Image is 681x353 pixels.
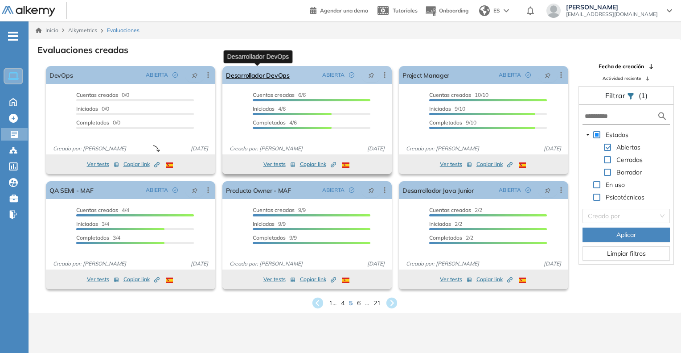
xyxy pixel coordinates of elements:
button: pushpin [185,68,205,82]
span: pushpin [192,71,198,79]
span: Limpiar filtros [607,249,646,258]
button: Ver tests [263,159,295,170]
span: pushpin [368,187,374,194]
button: Copiar link [300,159,336,170]
span: 6/6 [253,91,306,98]
span: Iniciadas [253,105,275,112]
button: Ver tests [87,274,119,285]
span: 4/6 [253,105,286,112]
span: 6 [357,299,361,308]
span: Completados [253,234,286,241]
button: Ver tests [440,159,472,170]
img: ESP [519,162,526,168]
span: 2/2 [429,207,482,213]
span: Iniciadas [253,220,275,227]
span: Completados [253,119,286,126]
span: Actividad reciente [603,75,641,82]
span: Copiar link [123,275,160,283]
span: Copiar link [300,160,336,168]
span: 1 ... [329,299,336,308]
img: world [479,5,490,16]
button: Onboarding [425,1,468,21]
img: ESP [166,278,173,283]
span: 2/2 [429,234,473,241]
span: 3/4 [76,234,120,241]
button: Copiar link [476,274,513,285]
span: Agendar una demo [320,7,368,14]
img: ESP [342,162,349,168]
a: Desarrollador Java Junior [402,181,473,199]
span: Cuentas creadas [429,91,471,98]
span: Cuentas creadas [253,207,295,213]
button: Limpiar filtros [583,246,670,261]
span: check-circle [349,72,354,78]
span: Estados [606,131,628,139]
span: Copiar link [476,275,513,283]
span: pushpin [545,71,551,79]
span: [DATE] [187,145,212,153]
span: Completados [76,119,109,126]
button: Copiar link [123,274,160,285]
span: caret-down [586,133,590,137]
span: Borrador [615,167,644,178]
img: ESP [519,278,526,283]
a: Inicio [36,26,58,34]
h3: Evaluaciones creadas [37,45,128,55]
span: Cerradas [616,156,643,164]
span: check-circle [172,72,178,78]
span: check-circle [172,187,178,193]
span: 9/10 [429,119,476,126]
span: (1) [639,90,648,101]
span: Abiertas [616,143,640,151]
img: arrow [504,9,509,12]
span: 9/9 [253,220,286,227]
button: pushpin [538,183,558,197]
span: Creado por: [PERSON_NAME] [49,260,130,268]
span: Copiar link [300,275,336,283]
span: Filtrar [605,91,627,100]
span: 5 [349,299,353,308]
button: Copiar link [123,159,160,170]
span: [DATE] [540,260,565,268]
span: check-circle [349,187,354,193]
span: Iniciadas [429,105,451,112]
span: Evaluaciones [107,26,139,34]
span: Copiar link [123,160,160,168]
span: check-circle [525,72,531,78]
span: Iniciadas [76,105,98,112]
span: 0/0 [76,119,120,126]
span: Alkymetrics [68,27,97,33]
button: pushpin [185,183,205,197]
span: 9/9 [253,234,297,241]
a: Project Manager [402,66,449,84]
span: En uso [604,179,627,190]
span: Creado por: [PERSON_NAME] [402,260,483,268]
span: Aplicar [616,230,636,240]
span: [DATE] [187,260,212,268]
span: Creado por: [PERSON_NAME] [402,145,483,153]
span: Tutoriales [393,7,418,14]
span: Estados [604,129,630,140]
span: ES [493,7,500,15]
span: Completados [429,234,462,241]
span: 9/9 [253,207,306,213]
button: pushpin [538,68,558,82]
span: 10/10 [429,91,488,98]
span: 4/4 [76,207,129,213]
img: ESP [166,162,173,168]
span: ABIERTA [146,186,168,194]
button: Aplicar [583,228,670,242]
span: 0/0 [76,105,109,112]
span: [DATE] [364,260,388,268]
button: Ver tests [440,274,472,285]
span: 4 [341,299,345,308]
span: Cuentas creadas [429,207,471,213]
span: Fecha de creación [599,62,644,71]
span: ABIERTA [322,186,345,194]
img: Logo [2,6,55,17]
span: Creado por: [PERSON_NAME] [226,260,306,268]
span: Cerradas [615,154,644,165]
span: check-circle [525,187,531,193]
span: pushpin [192,187,198,194]
i: - [8,35,18,37]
